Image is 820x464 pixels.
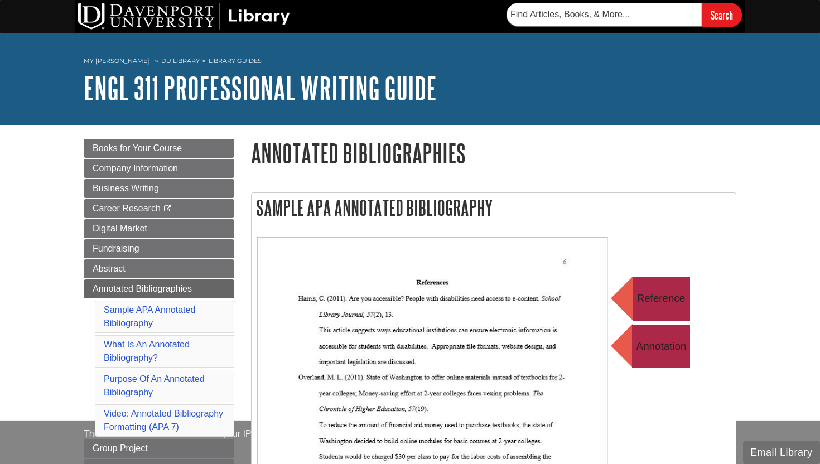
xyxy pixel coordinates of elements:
a: Group Project [84,439,234,458]
a: DU Library [161,57,200,65]
a: Fundraising [84,239,234,258]
input: Find Articles, Books, & More... [507,3,702,26]
a: Career Research [84,199,234,218]
span: Business Writing [93,183,159,193]
span: Digital Market [93,224,147,233]
a: Company Information [84,159,234,178]
span: Company Information [93,163,178,173]
span: Annotated Bibliographies [93,284,192,293]
a: Abstract [84,259,234,278]
img: DU Library [78,3,290,30]
input: Search [702,3,742,27]
a: My [PERSON_NAME] [84,56,149,66]
a: Digital Market [84,219,234,238]
nav: breadcrumb [84,54,736,71]
i: This link opens in a new window [163,205,172,212]
span: Career Research [93,204,161,213]
h1: Annotated Bibliographies [251,139,736,167]
a: What Is An Annotated Bibliography? [104,340,190,362]
a: Sample APA Annotated Bibliography [104,305,195,328]
button: Email Library [743,441,820,464]
form: Searches DU Library's articles, books, and more [507,3,742,27]
a: Library Guides [209,57,262,65]
a: Video: Annotated Bibliography Formatting (APA 7) [104,409,223,432]
span: Group Project [93,443,148,453]
h2: Sample APA Annotated Bibliography [252,193,736,223]
a: Books for Your Course [84,139,234,158]
span: Books for Your Course [93,143,182,153]
span: Abstract [93,264,126,273]
span: Fundraising [93,244,139,253]
a: Business Writing [84,179,234,198]
a: ENGL 311 Professional Writing Guide [84,71,437,105]
a: Annotated Bibliographies [84,279,234,298]
a: Purpose Of An Annotated Bibliography [104,374,205,397]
